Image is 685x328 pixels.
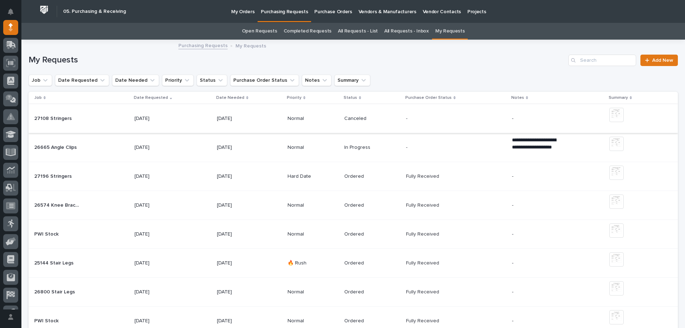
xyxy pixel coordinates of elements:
p: - [406,114,409,122]
tr: PWI StockPWI Stock [DATE][DATE]NormalOrderedFully ReceivedFully Received - [29,220,678,249]
p: [DATE] [217,231,262,237]
p: Purchase Order Status [405,94,452,102]
h2: 05. Purchasing & Receiving [63,9,126,15]
p: Date Requested [134,94,168,102]
img: Workspace Logo [37,3,51,16]
p: 26665 Angle Clips [34,143,78,151]
p: 🔥 Rush [288,260,332,266]
button: Summary [334,75,370,86]
p: Fully Received [406,317,441,324]
p: Fully Received [406,288,441,295]
tr: 27196 Stringers27196 Stringers [DATE][DATE]Hard DateOrderedFully ReceivedFully Received - [29,162,678,191]
button: Purchase Order Status [230,75,299,86]
h1: My Requests [29,55,565,65]
button: Date Needed [112,75,159,86]
p: [DATE] [135,231,179,237]
p: [DATE] [217,318,262,324]
p: Ordered [344,231,389,237]
p: Date Needed [216,94,244,102]
p: Ordered [344,202,389,208]
p: - [406,143,409,151]
p: My Requests [235,41,266,49]
p: Ordered [344,173,389,180]
p: Normal [288,116,332,122]
a: Purchasing Requests [178,41,228,49]
button: Notifications [3,4,18,19]
tr: 26574 Knee Braces26574 Knee Braces [DATE][DATE]NormalOrderedFully ReceivedFully Received - [29,191,678,220]
p: Priority [287,94,301,102]
p: Fully Received [406,259,441,266]
button: Priority [162,75,194,86]
button: Notes [302,75,331,86]
p: [DATE] [135,202,179,208]
a: All Requests - List [338,23,378,40]
p: Notes [511,94,524,102]
input: Search [568,55,636,66]
p: 26574 Knee Braces [34,201,80,208]
p: Normal [288,289,332,295]
p: - [512,231,557,237]
p: - [512,260,557,266]
p: Fully Received [406,172,441,180]
p: Status [344,94,357,102]
p: Ordered [344,289,389,295]
p: Summary [609,94,628,102]
p: 26800 Stair Legs [34,288,76,295]
p: [DATE] [217,116,262,122]
p: [DATE] [135,116,179,122]
p: In Progress [344,145,389,151]
a: Completed Requests [284,23,331,40]
span: Add New [652,58,673,63]
p: [DATE] [135,289,179,295]
p: Ordered [344,318,389,324]
p: [DATE] [135,145,179,151]
p: PWI Stock [34,317,60,324]
p: Fully Received [406,230,441,237]
p: Fully Received [406,201,441,208]
p: Normal [288,231,332,237]
tr: 26800 Stair Legs26800 Stair Legs [DATE][DATE]NormalOrderedFully ReceivedFully Received - [29,278,678,307]
p: [DATE] [135,260,179,266]
p: 27196 Stringers [34,172,73,180]
button: Job [29,75,52,86]
p: 27108 Stringers [34,114,73,122]
a: My Requests [435,23,465,40]
p: - [512,173,557,180]
p: [DATE] [135,173,179,180]
p: Canceled [344,116,389,122]
tr: 27108 Stringers27108 Stringers [DATE][DATE]NormalCanceled-- - [29,104,678,133]
p: Ordered [344,260,389,266]
p: [DATE] [135,318,179,324]
p: [DATE] [217,289,262,295]
div: Notifications [9,9,18,20]
p: Normal [288,202,332,208]
a: Open Requests [242,23,277,40]
p: Normal [288,318,332,324]
p: PWI Stock [34,230,60,237]
a: Add New [640,55,678,66]
p: - [512,318,557,324]
p: - [512,289,557,295]
p: 25144 Stair Legs [34,259,75,266]
button: Status [197,75,227,86]
tr: 25144 Stair Legs25144 Stair Legs [DATE][DATE]🔥 RushOrderedFully ReceivedFully Received - [29,249,678,278]
p: - [512,116,557,122]
p: [DATE] [217,145,262,151]
button: Date Requested [55,75,109,86]
p: - [512,202,557,208]
p: [DATE] [217,173,262,180]
p: Hard Date [288,173,332,180]
p: [DATE] [217,202,262,208]
p: Normal [288,145,332,151]
p: [DATE] [217,260,262,266]
p: Job [34,94,42,102]
a: All Requests - Inbox [384,23,429,40]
